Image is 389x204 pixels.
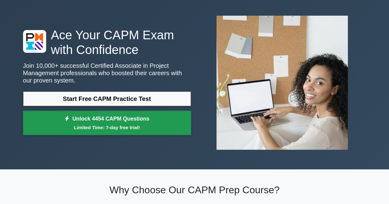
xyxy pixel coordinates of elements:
[23,91,191,106] a: Start Free CAPM Practice Test
[31,124,183,131] small: Limited Time: 7-day free trial!
[23,184,366,196] h2: Why Choose Our CAPM Prep Course?
[23,111,191,135] a: Unlock 4454 CAPM QuestionsLimited Time: 7-day free trial!
[23,28,191,57] h1: Ace Your CAPM Exam with Confidence
[23,62,191,84] p: Join 10,000+ successful Certified Associate in Project Management professionals who boosted their...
